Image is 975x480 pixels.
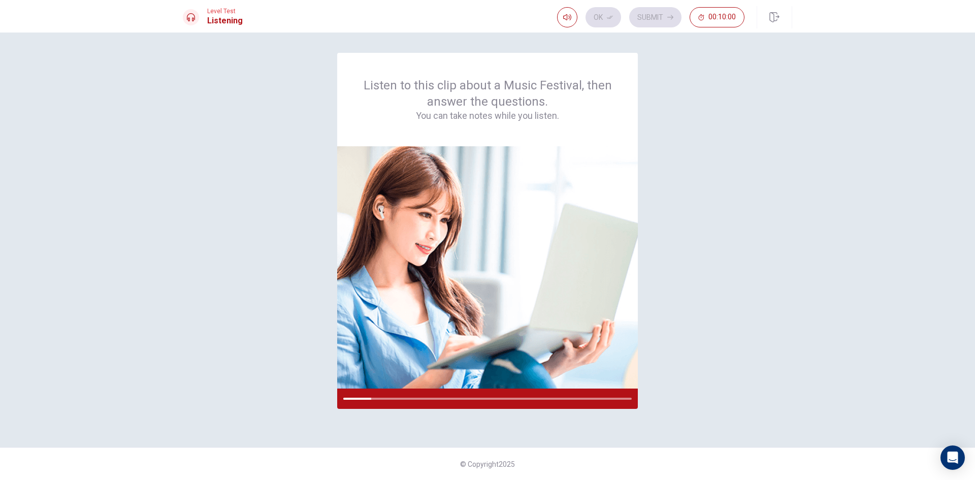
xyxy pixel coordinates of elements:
span: © Copyright 2025 [460,460,515,468]
div: Listen to this clip about a Music Festival, then answer the questions. [362,77,613,122]
img: passage image [337,146,638,389]
h4: You can take notes while you listen. [362,110,613,122]
button: 00:10:00 [690,7,744,27]
h1: Listening [207,15,243,27]
span: 00:10:00 [708,13,736,21]
div: Open Intercom Messenger [940,445,965,470]
span: Level Test [207,8,243,15]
